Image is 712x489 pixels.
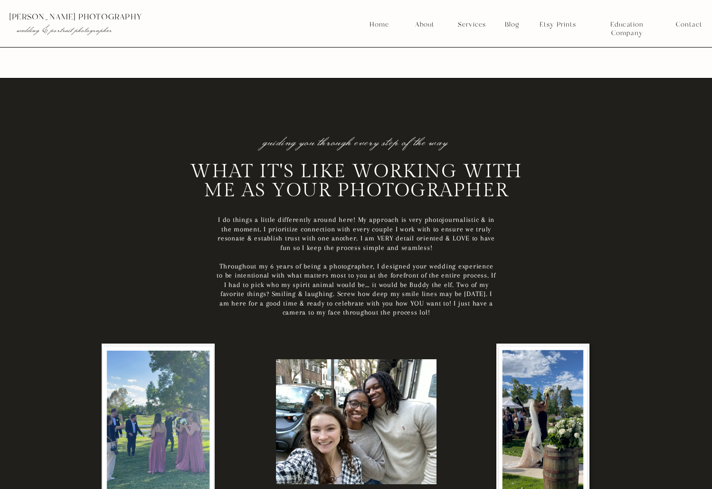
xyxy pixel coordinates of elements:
p: [PERSON_NAME] photography [9,13,208,21]
a: Etsy Prints [536,20,579,29]
a: Home [369,20,389,29]
a: Education Company [594,20,660,29]
h2: what it's like working with me as your photographer [186,162,527,201]
a: Contact [676,20,702,29]
a: Services [454,20,489,29]
a: Blog [502,20,522,29]
p: wedding & portrait photographer [17,25,188,35]
h2: I do things a little differently around here! My approach is very photojournalistic & in the mome... [217,215,496,303]
h2: guiding you through every step of the way [238,135,474,148]
a: About [412,20,437,29]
